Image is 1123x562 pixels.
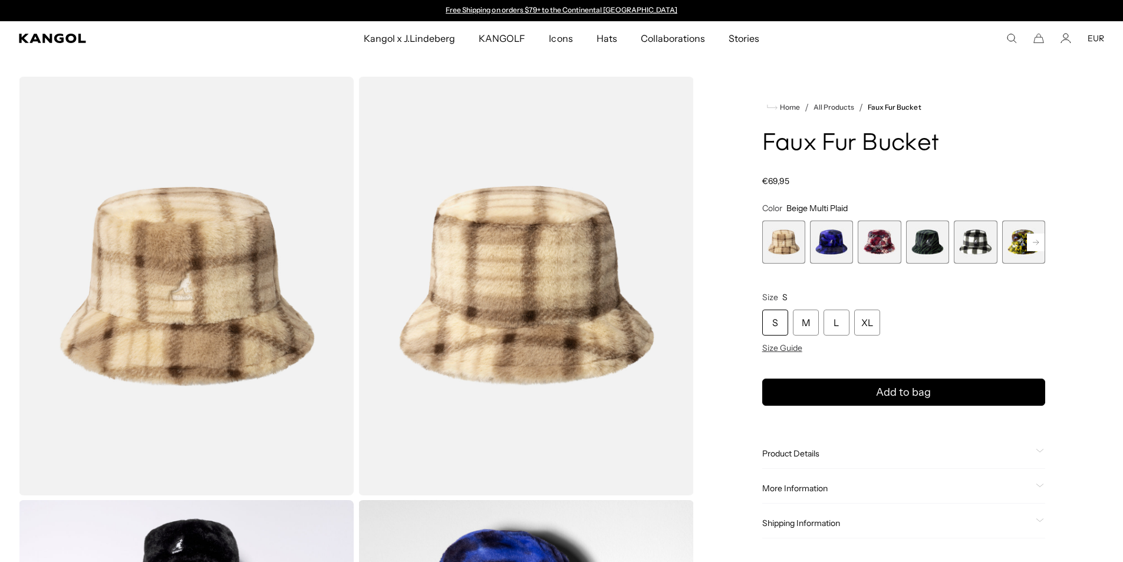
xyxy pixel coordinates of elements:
[537,21,584,55] a: Icons
[762,292,778,303] span: Size
[778,103,800,111] span: Home
[854,310,880,336] div: XL
[762,379,1045,406] button: Add to bag
[440,6,683,15] div: Announcement
[597,21,617,55] span: Hats
[876,384,931,400] span: Add to bag
[585,21,629,55] a: Hats
[1088,33,1104,44] button: EUR
[549,21,572,55] span: Icons
[906,221,949,264] div: 4 of 12
[352,21,467,55] a: Kangol x J.Lindeberg
[1061,33,1071,44] a: Account
[762,100,1045,114] nav: breadcrumbs
[762,448,1031,459] span: Product Details
[782,292,788,303] span: S
[641,21,705,55] span: Collaborations
[810,221,853,264] label: Blue Iridescent Clouds
[479,21,525,55] span: KANGOLF
[717,21,771,55] a: Stories
[762,518,1031,528] span: Shipping Information
[1006,33,1017,44] summary: Search here
[19,77,354,495] img: color-beige-multi-plaid
[762,131,1045,157] h1: Faux Fur Bucket
[793,310,819,336] div: M
[446,5,677,14] a: Free Shipping on orders $79+ to the Continental [GEOGRAPHIC_DATA]
[762,343,802,353] span: Size Guide
[810,221,853,264] div: 2 of 12
[954,221,997,264] label: Black Check
[858,221,901,264] label: Purple Multi Camo Flower
[19,34,241,43] a: Kangol
[954,221,997,264] div: 5 of 12
[629,21,717,55] a: Collaborations
[1002,221,1045,264] label: Camo Flower
[814,103,854,111] a: All Products
[858,221,901,264] div: 3 of 12
[868,103,921,111] a: Faux Fur Bucket
[762,221,805,264] label: Beige Multi Plaid
[1002,221,1045,264] div: 6 of 12
[358,77,693,495] img: color-beige-multi-plaid
[440,6,683,15] slideshow-component: Announcement bar
[729,21,759,55] span: Stories
[824,310,849,336] div: L
[364,21,456,55] span: Kangol x J.Lindeberg
[854,100,863,114] li: /
[467,21,537,55] a: KANGOLF
[800,100,809,114] li: /
[767,102,800,113] a: Home
[762,483,1031,494] span: More Information
[762,310,788,336] div: S
[440,6,683,15] div: 1 of 2
[762,221,805,264] div: 1 of 12
[762,203,782,213] span: Color
[762,176,789,186] span: €69,95
[906,221,949,264] label: Olive Zebra
[786,203,848,213] span: Beige Multi Plaid
[1033,33,1044,44] button: Cart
